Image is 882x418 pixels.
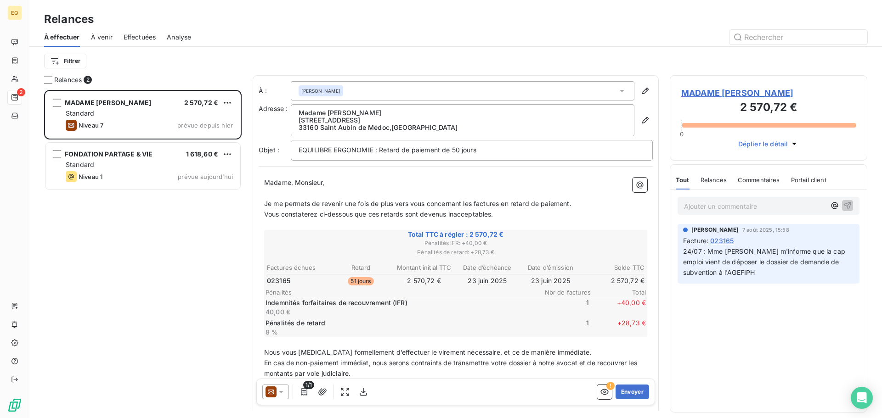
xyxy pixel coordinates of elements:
th: Factures échues [266,263,329,273]
span: 1 618,60 € [186,150,219,158]
span: Déplier le détail [738,139,788,149]
span: Effectuées [124,33,156,42]
span: Facture : [683,236,708,245]
p: 40,00 € [266,307,532,317]
span: MADAME [PERSON_NAME] [681,87,856,99]
span: 7 août 2025, 15:58 [742,227,789,233]
img: Logo LeanPay [7,398,22,412]
span: Niveau 7 [79,122,103,129]
span: Madame, Monsieur, [264,178,325,186]
span: Analyse [167,33,191,42]
div: Open Intercom Messenger [851,387,873,409]
span: Nbr de factures [536,289,591,296]
span: Je me permets de revenir une fois de plus vers vous concernant les factures en retard de paiement. [264,200,571,207]
span: Vous constaterez ci-dessous que ces retards sont devenus inacceptables. [264,210,493,218]
span: 0 [680,130,684,138]
span: Objet : [259,146,279,154]
span: Niveau 1 [79,173,102,180]
p: Indemnités forfaitaires de recouvrement (IFR) [266,298,532,307]
span: EQUILIBRE ERGONOMIE : Retard de paiement de 50 jours [299,146,476,154]
label: À : [259,86,291,95]
span: Nous vous [MEDICAL_DATA] formellement d’effectuer le virement nécessaire, et ce de manière immédi... [264,348,591,356]
td: 23 juin 2025 [456,276,519,286]
p: 8 % [266,328,532,337]
span: 2 [84,76,92,84]
span: Pénalités [266,289,536,296]
p: 33160 Saint Aubin de Médoc , [GEOGRAPHIC_DATA] [299,124,627,131]
span: 2 [17,88,25,96]
span: + 28,73 € [591,318,646,337]
span: MADAME [PERSON_NAME] [65,99,151,106]
th: Solde TTC [582,263,645,273]
span: En cas de non-paiement immédiat, nous serons contraints de transmettre votre dossier à notre avoc... [264,359,639,377]
span: Standard [66,109,94,117]
span: 1 [534,298,589,317]
span: Portail client [791,176,826,184]
span: 1 [534,318,589,337]
div: EQ [7,6,22,20]
p: [STREET_ADDRESS] [299,117,627,124]
span: Pénalités IFR : + 40,00 € [266,239,646,247]
span: Commentaires [738,176,780,184]
td: 2 570,72 € [582,276,645,286]
button: Filtrer [44,54,86,68]
span: Adresse : [259,105,288,112]
span: [PERSON_NAME] [691,226,739,234]
span: À venir [91,33,113,42]
h3: 2 570,72 € [681,99,856,117]
span: 51 jours [348,277,373,285]
h3: Relances [44,11,94,28]
span: Standard [66,161,94,168]
th: Date d’émission [520,263,582,273]
span: Tout [676,176,690,184]
span: Total [591,289,646,296]
td: 23 juin 2025 [520,276,582,286]
a: 2 [7,90,22,105]
span: 023165 [267,276,290,285]
span: 24/07 : Mme [PERSON_NAME] m'informe que la cap emploi vient de déposer le dossier de demande de s... [683,247,847,276]
th: Date d’échéance [456,263,519,273]
span: [PERSON_NAME] [301,88,340,94]
span: prévue aujourd’hui [178,173,233,180]
span: prévue depuis hier [177,122,233,129]
span: Pénalités de retard : + 28,73 € [266,248,646,256]
span: + 40,00 € [591,298,646,317]
th: Retard [330,263,392,273]
button: Envoyer [616,385,649,399]
p: Pénalités de retard [266,318,532,328]
div: grid [44,90,242,418]
th: Montant initial TTC [393,263,455,273]
span: FONDATION PARTAGE & VIE [65,150,153,158]
p: Madame [PERSON_NAME] [299,109,627,117]
span: Total TTC à régler : 2 570,72 € [266,230,646,239]
td: 2 570,72 € [393,276,455,286]
span: 023165 [710,236,734,245]
span: 2 570,72 € [184,99,219,106]
span: Relances [54,75,82,84]
span: 1/1 [303,381,314,389]
input: Rechercher [729,30,867,45]
span: Relances [701,176,727,184]
span: À effectuer [44,33,80,42]
button: Déplier le détail [735,139,802,149]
